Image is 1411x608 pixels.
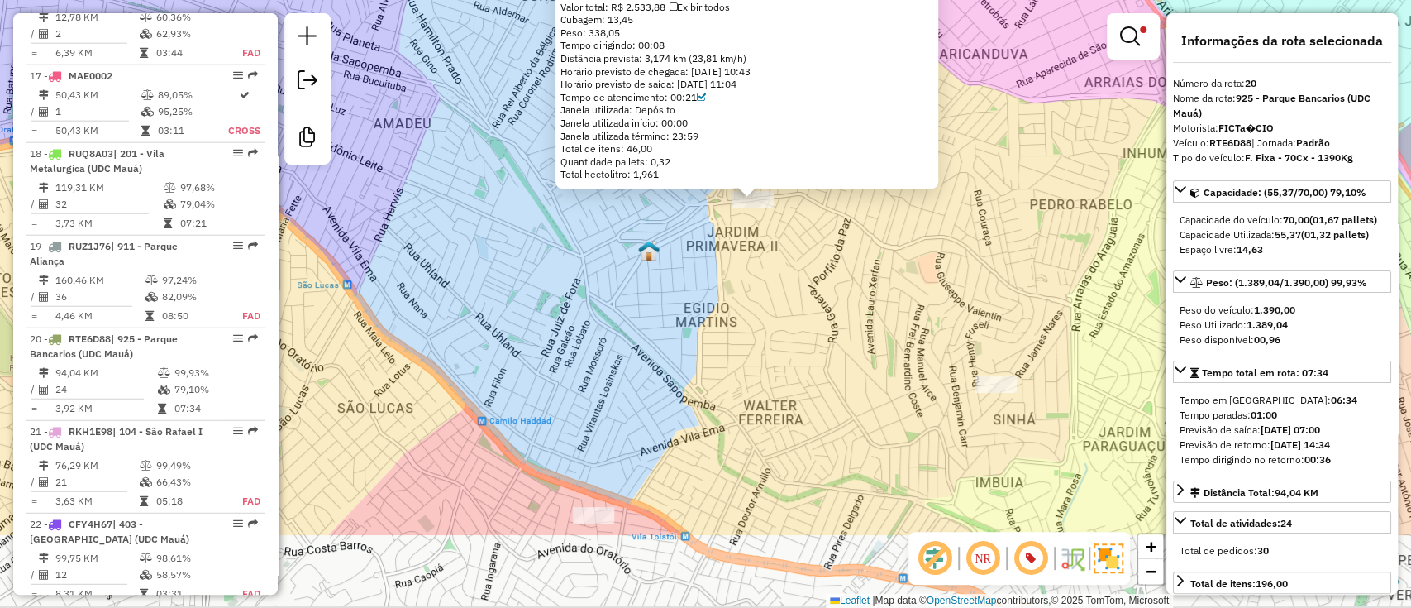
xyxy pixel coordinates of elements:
div: Tempo dirigindo: 00:08 [560,39,933,52]
i: Total de Atividades [39,29,49,39]
div: Total de itens: [1190,577,1288,591]
div: Peso Utilizado: [1180,318,1385,333]
strong: 1.389,04 [1247,318,1288,331]
i: % de utilização do peso [140,461,152,471]
span: Ocultar NR [963,539,1003,578]
div: Distância Total: [1190,486,1318,500]
span: MAE0002 [69,69,112,82]
td: 03:44 [155,45,224,61]
span: Filtro Ativo [1140,26,1146,33]
td: / [30,474,38,491]
div: Capacidade Utilizada: [1180,227,1385,242]
td: 79,04% [179,196,258,213]
div: Janela utilizada término: 23:59 [560,130,933,143]
em: Rota exportada [248,70,258,80]
div: Total de pedidos: [1180,543,1385,558]
a: Capacidade: (55,37/70,00) 79,10% [1173,180,1391,203]
img: Exibir/Ocultar setores [1094,543,1123,573]
td: 05:18 [155,493,224,510]
strong: 70,00 [1283,213,1309,226]
strong: 14,63 [1237,243,1263,256]
em: Opções [233,426,243,436]
span: 17 - [30,69,112,82]
a: Com service time [697,91,706,103]
td: / [30,567,38,583]
i: % de utilização da cubagem [140,570,152,580]
td: 97,68% [179,180,258,196]
h4: Informações da rota selecionada [1173,33,1391,49]
td: FAD [224,45,261,61]
a: Distância Total:94,04 KM [1173,481,1391,503]
em: Opções [233,241,243,251]
td: / [30,381,38,398]
span: 18 - [30,147,164,175]
span: | 201 - Vila Metalurgica (UDC Mauá) [30,147,164,175]
strong: 925 - Parque Bancarios (UDC Mauá) [1173,92,1370,119]
span: | Jornada: [1251,136,1330,149]
div: Capacidade: (55,37/70,00) 79,10% [1173,206,1391,264]
i: % de utilização da cubagem [158,385,170,395]
strong: 55,37 [1275,228,1301,241]
td: 50,43 KM [55,122,141,139]
div: Janela utilizada início: 00:00 [560,117,933,130]
td: 98,61% [155,550,224,567]
span: | [872,595,875,606]
i: % de utilização do peso [164,183,176,193]
div: Janela utilizada: Depósito [560,103,933,117]
span: + [1146,536,1156,557]
a: Tempo total em rota: 07:34 [1173,361,1391,383]
em: Rota exportada [248,519,258,529]
em: Opções [233,148,243,158]
div: Capacidade do veículo: [1180,213,1385,227]
span: RTE6D88 [69,333,111,345]
span: 22 - [30,518,189,545]
i: % de utilização do peso [140,12,152,22]
div: Peso disponível: [1180,333,1385,347]
img: 612 UDC Light WCL Jardim Tietê [1378,572,1399,593]
div: Total de itens: 46,00 [560,142,933,156]
td: 8,31 KM [55,586,139,602]
img: Fluxo de ruas [1059,545,1085,572]
td: 99,49% [155,457,224,474]
em: Rota exportada [248,148,258,158]
td: 50,43 KM [55,87,141,103]
i: Distância Total [39,90,49,100]
strong: 24 [1280,517,1292,529]
a: Leaflet [830,595,870,606]
div: Tempo de atendimento: 00:21 [560,91,933,104]
i: Total de Atividades [39,199,49,209]
em: Opções [233,333,243,343]
span: − [1146,561,1156,582]
span: Exibir todos [670,1,730,13]
td: 07:34 [174,400,257,417]
span: Peso do veículo: [1180,304,1295,316]
div: Número da rota: [1173,76,1391,91]
div: Tipo do veículo: [1173,151,1391,165]
td: / [30,26,38,42]
td: = [30,122,38,139]
div: Total hectolitro: 1,961 [560,168,933,181]
td: 99,93% [174,365,257,381]
a: Zoom in [1138,534,1163,559]
strong: 01:00 [1251,409,1277,421]
td: / [30,289,38,305]
div: Veículo: [1173,136,1391,151]
span: 94,04 KM [1275,486,1318,499]
td: 99,75 KM [55,550,139,567]
div: Distância prevista: 3,174 km (23,81 km/h) [560,52,933,65]
div: Quantidade pallets: 0,32 [560,156,933,169]
i: % de utilização da cubagem [141,107,154,117]
td: 95,25% [157,103,227,120]
span: | 403 - [GEOGRAPHIC_DATA] (UDC Mauá) [30,518,189,545]
strong: 196,00 [1256,577,1288,590]
i: Distância Total [39,461,49,471]
td: FAD [224,586,261,602]
div: Tempo paradas: [1180,408,1385,423]
i: Distância Total [39,275,49,285]
strong: 20 [1245,77,1256,89]
span: Peso: 338,05 [560,26,620,39]
strong: Padrão [1296,136,1330,149]
em: Rota exportada [248,426,258,436]
i: Tempo total em rota [141,126,150,136]
span: Peso: (1.389,04/1.390,00) 99,93% [1206,276,1367,289]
